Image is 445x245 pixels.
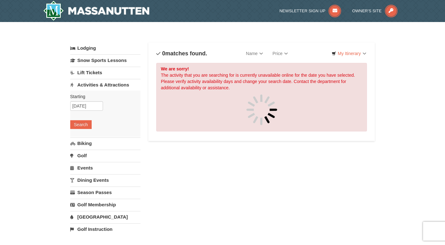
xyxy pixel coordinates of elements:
a: Lodging [70,42,140,54]
label: Starting [70,93,136,100]
a: Price [268,47,293,60]
a: Massanutten Resort [43,1,150,21]
span: Newsletter Sign Up [279,8,325,13]
a: Season Passes [70,187,140,198]
a: Biking [70,137,140,149]
img: spinner.gif [246,94,277,125]
div: The activity that you are searching for is currently unavailable online for the date you have sel... [156,63,367,131]
a: Owner's Site [352,8,397,13]
a: Lift Tickets [70,67,140,78]
a: [GEOGRAPHIC_DATA] [70,211,140,223]
button: Search [70,120,92,129]
a: Golf [70,150,140,161]
a: My Itinerary [328,49,370,58]
a: Activities & Attractions [70,79,140,91]
a: Newsletter Sign Up [279,8,341,13]
a: Golf Instruction [70,223,140,235]
span: Owner's Site [352,8,382,13]
a: Dining Events [70,174,140,186]
h4: matches found. [156,50,207,57]
img: Massanutten Resort Logo [43,1,150,21]
span: 0 [162,50,165,57]
a: Events [70,162,140,174]
a: Golf Membership [70,199,140,210]
a: Name [241,47,268,60]
a: Snow Sports Lessons [70,54,140,66]
strong: We are sorry! [161,66,189,71]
